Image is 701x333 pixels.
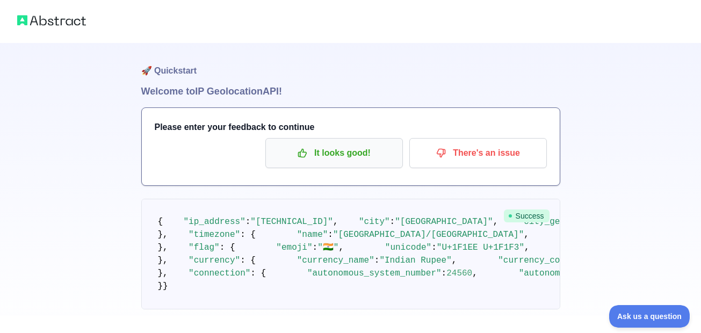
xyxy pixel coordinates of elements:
span: : [328,230,333,240]
span: "name" [297,230,328,240]
span: "city" [359,217,390,227]
h1: Welcome to IP Geolocation API! [141,84,560,99]
span: "[GEOGRAPHIC_DATA]" [395,217,493,227]
p: There's an issue [417,144,539,162]
span: : [442,269,447,278]
span: "ip_address" [184,217,245,227]
button: It looks good! [265,138,403,168]
button: There's an issue [409,138,547,168]
h1: 🚀 Quickstart [141,43,560,84]
span: "autonomous_system_organization" [519,269,684,278]
span: "[GEOGRAPHIC_DATA]/[GEOGRAPHIC_DATA]" [333,230,524,240]
span: "🇮🇳" [317,243,338,252]
h3: Please enter your feedback to continue [155,121,547,134]
span: "[TECHNICAL_ID]" [250,217,333,227]
span: : [390,217,395,227]
span: : [245,217,251,227]
span: "currency_name" [297,256,374,265]
span: "flag" [189,243,220,252]
span: : [431,243,437,252]
span: "unicode" [385,243,431,252]
span: : { [250,269,266,278]
span: "autonomous_system_number" [307,269,442,278]
span: , [452,256,457,265]
span: "U+1F1EE U+1F1F3" [437,243,524,252]
span: : [313,243,318,252]
span: "emoji" [276,243,312,252]
span: "currency_code" [498,256,575,265]
span: "timezone" [189,230,240,240]
span: : { [240,256,256,265]
span: "Indian Rupee" [379,256,451,265]
span: , [493,217,498,227]
span: : { [220,243,235,252]
span: 24560 [446,269,472,278]
span: "currency" [189,256,240,265]
span: Success [504,209,550,222]
span: , [472,269,478,278]
span: , [333,217,338,227]
span: "connection" [189,269,250,278]
span: , [524,230,529,240]
span: , [338,243,344,252]
span: { [158,217,163,227]
span: : { [240,230,256,240]
span: , [524,243,530,252]
img: Abstract logo [17,13,86,28]
p: It looks good! [273,144,395,162]
span: : [374,256,380,265]
iframe: Toggle Customer Support [609,305,690,328]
